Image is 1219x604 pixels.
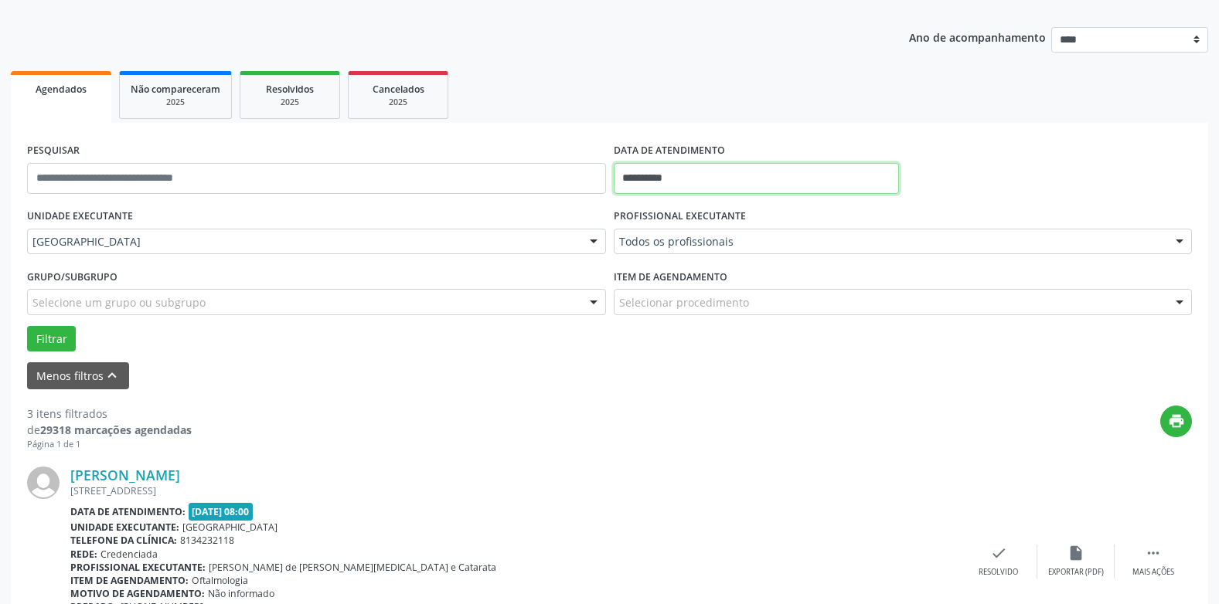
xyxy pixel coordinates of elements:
[359,97,437,108] div: 2025
[1132,567,1174,578] div: Mais ações
[70,484,960,497] div: [STREET_ADDRESS]
[614,265,727,289] label: Item de agendamento
[27,405,192,422] div: 3 itens filtrados
[1048,567,1104,578] div: Exportar (PDF)
[131,97,220,108] div: 2025
[104,367,121,384] i: keyboard_arrow_up
[27,422,192,438] div: de
[131,83,220,96] span: Não compareceram
[27,438,192,451] div: Página 1 de 1
[36,83,87,96] span: Agendados
[70,587,205,600] b: Motivo de agendamento:
[373,83,424,96] span: Cancelados
[209,561,496,574] span: [PERSON_NAME] de [PERSON_NAME][MEDICAL_DATA] e Catarata
[70,534,177,547] b: Telefone da clínica:
[189,503,254,521] span: [DATE] 08:00
[70,521,179,534] b: Unidade executante:
[619,234,1161,249] span: Todos os profissionais
[1168,412,1185,429] i: print
[1145,545,1162,562] i: 
[32,234,574,249] span: [GEOGRAPHIC_DATA]
[208,587,274,600] span: Não informado
[182,521,278,534] span: [GEOGRAPHIC_DATA]
[619,294,749,310] span: Selecionar procedimento
[70,505,186,518] b: Data de atendimento:
[27,326,76,352] button: Filtrar
[27,362,129,389] button: Menos filtroskeyboard_arrow_up
[614,205,746,229] label: PROFISSIONAL EXECUTANTE
[614,139,725,163] label: DATA DE ATENDIMENTO
[27,265,117,289] label: Grupo/Subgrupo
[27,139,80,163] label: PESQUISAR
[192,574,248,587] span: Oftalmologia
[1160,405,1192,437] button: print
[251,97,329,108] div: 2025
[27,205,133,229] label: UNIDADE EXECUTANTE
[70,561,206,574] b: Profissional executante:
[70,467,180,484] a: [PERSON_NAME]
[32,294,206,310] span: Selecione um grupo ou subgrupo
[990,545,1007,562] i: check
[979,567,1018,578] div: Resolvido
[27,467,60,499] img: img
[70,574,189,587] b: Item de agendamento:
[100,548,158,561] span: Credenciada
[180,534,234,547] span: 8134232118
[1067,545,1085,562] i: insert_drive_file
[266,83,314,96] span: Resolvidos
[70,548,97,561] b: Rede:
[909,27,1046,46] p: Ano de acompanhamento
[40,422,192,437] strong: 29318 marcações agendadas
